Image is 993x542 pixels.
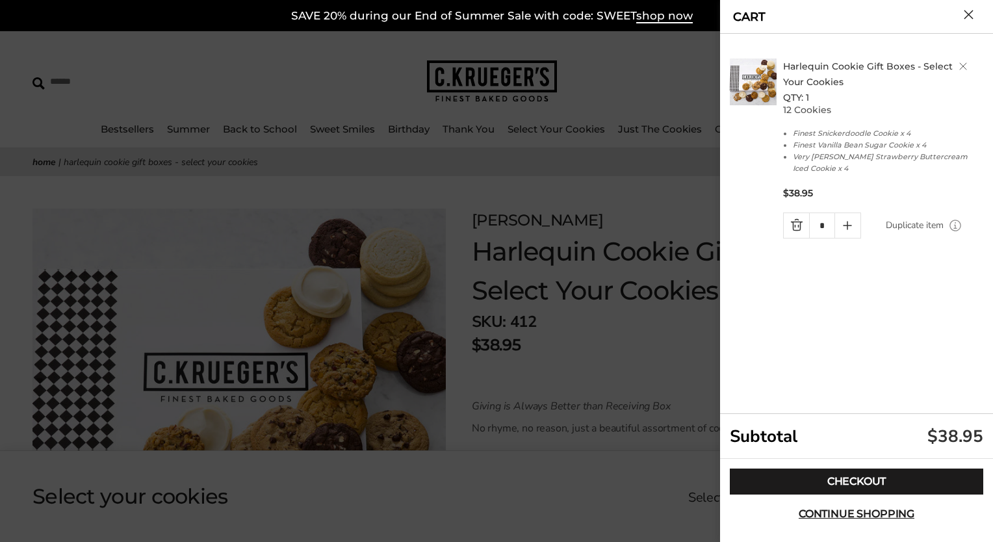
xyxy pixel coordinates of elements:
span: Continue shopping [799,509,914,519]
a: Quantity plus button [835,213,860,238]
div: $38.95 [927,425,983,448]
li: Finest Snickerdoodle Cookie x 4 [793,127,984,139]
div: Subtotal [720,414,993,459]
a: Duplicate item [886,218,944,233]
button: Continue shopping [730,501,983,527]
a: Quantity minus button [784,213,809,238]
a: CART [733,11,766,23]
button: Close cart [964,10,974,19]
a: Delete product [959,62,967,70]
img: C. Krueger's. image [730,58,777,105]
span: shop now [636,9,693,23]
a: SAVE 20% during our End of Summer Sale with code: SWEETshop now [291,9,693,23]
iframe: Sign Up via Text for Offers [10,493,135,532]
li: Finest Vanilla Bean Sugar Cookie x 4 [793,139,984,151]
span: $38.95 [783,187,813,200]
h2: QTY: 1 [783,58,987,105]
p: 12 Cookies [783,105,987,114]
li: Very [PERSON_NAME] Strawberry Buttercream Iced Cookie x 4 [793,151,984,174]
a: Checkout [730,469,983,495]
input: Quantity Input [809,213,834,238]
a: Harlequin Cookie Gift Boxes - Select Your Cookies [783,60,953,88]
